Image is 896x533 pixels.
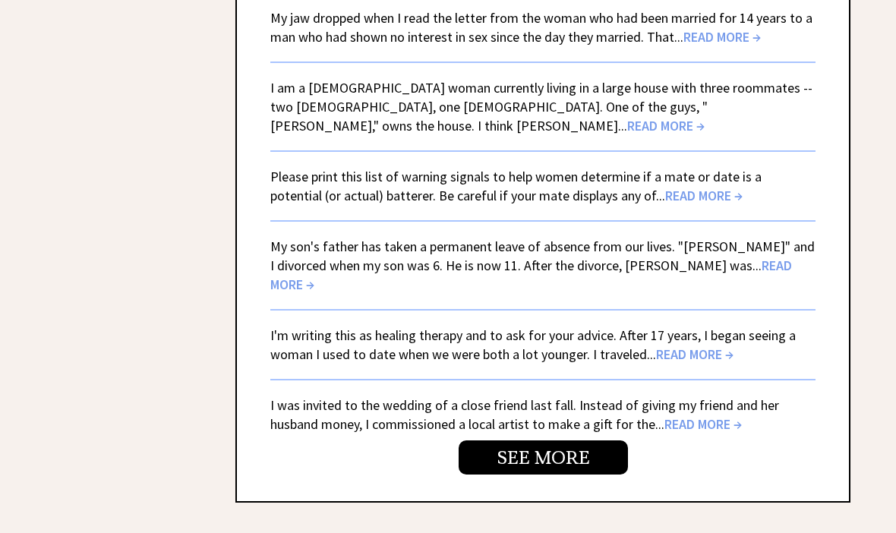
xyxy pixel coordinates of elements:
span: READ MORE → [665,187,743,204]
a: My jaw dropped when I read the letter from the woman who had been married for 14 years to a man w... [270,9,812,46]
a: I am a [DEMOGRAPHIC_DATA] woman currently living in a large house with three roommates -- two [DE... [270,79,812,134]
a: Please print this list of warning signals to help women determine if a mate or date is a potentia... [270,168,762,204]
span: READ MORE → [270,257,792,293]
span: READ MORE → [656,345,734,363]
a: My son's father has taken a permanent leave of absence from our lives. "[PERSON_NAME]" and I divo... [270,238,815,293]
a: SEE MORE [459,440,628,475]
span: READ MORE → [664,415,742,433]
span: READ MORE → [683,28,761,46]
span: READ MORE → [627,117,705,134]
a: I was invited to the wedding of a close friend last fall. Instead of giving my friend and her hus... [270,396,779,433]
a: I'm writing this as healing therapy and to ask for your advice. After 17 years, I began seeing a ... [270,326,796,363]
